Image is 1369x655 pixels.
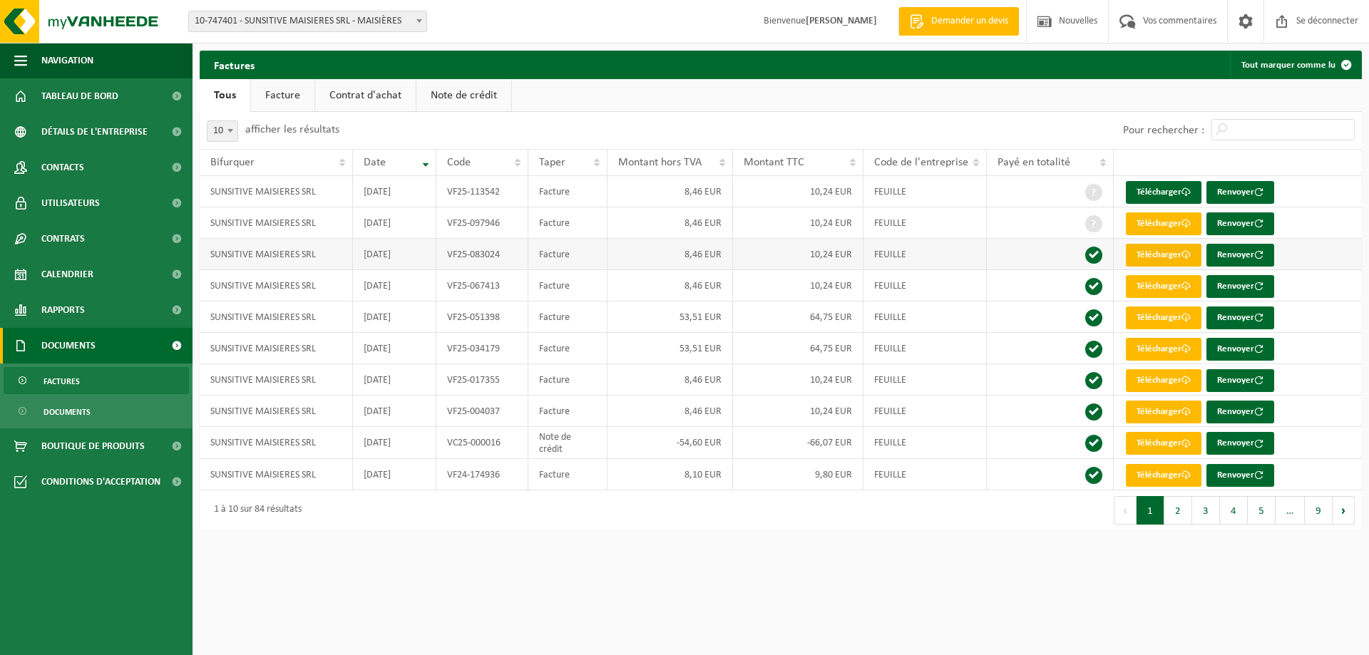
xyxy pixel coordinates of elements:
font: FEUILLE [874,187,906,197]
font: FEUILLE [874,249,906,260]
font: Renvoyer [1217,250,1254,259]
font: 3 [1203,506,1209,517]
font: Facture [539,470,570,480]
font: Renvoyer [1217,438,1254,448]
font: Télécharger [1137,438,1181,448]
font: 10,24 EUR [810,281,852,292]
font: Tous [214,90,236,101]
font: Rapports [41,305,85,316]
font: Télécharger [1137,282,1181,291]
a: Télécharger [1126,338,1201,361]
font: Montant hors TVA [618,157,702,168]
font: SUNSITIVE MAISIERES SRL [210,218,316,229]
a: Télécharger [1126,306,1201,329]
button: Renvoyer [1206,244,1274,267]
font: Facture [539,312,570,323]
font: Nouvelles [1059,16,1097,26]
font: [PERSON_NAME] [806,16,877,26]
font: [DATE] [364,187,391,197]
font: Navigation [41,56,93,66]
font: Contacts [41,163,84,173]
a: Télécharger [1126,212,1201,235]
font: Contrats [41,234,85,244]
font: 2 [1175,506,1181,517]
font: Calendrier [41,269,93,280]
font: VC25-000016 [447,438,501,448]
font: Documents [41,341,96,351]
font: Note de crédit [539,432,571,454]
font: 53,51 EUR [680,312,722,323]
font: Facture [539,375,570,386]
button: Renvoyer [1206,181,1274,204]
a: Demander un devis [898,7,1019,36]
font: 1 [1147,506,1153,517]
font: Taper [539,157,565,168]
font: Renvoyer [1217,313,1254,322]
font: Facture [539,406,570,417]
a: Télécharger [1126,244,1201,267]
button: Renvoyer [1206,275,1274,298]
font: Pour rechercher : [1123,125,1204,136]
font: 8,46 EUR [684,218,722,229]
span: 10-747401 - SUNSITIVE MAISIERES SRL - MAISIÈRES [188,11,427,32]
a: Télécharger [1126,432,1201,455]
font: Bienvenue [764,16,806,26]
font: Code de l'entreprise [874,157,968,168]
font: Télécharger [1137,376,1181,385]
font: Facture [539,249,570,260]
font: FEUILLE [874,218,906,229]
font: Conditions d'acceptation [41,477,160,488]
font: [DATE] [364,344,391,354]
button: Renvoyer [1206,338,1274,361]
font: Facture [539,218,570,229]
font: Facture [539,344,570,354]
font: Code [447,157,471,168]
font: SUNSITIVE MAISIERES SRL [210,281,316,292]
button: Renvoyer [1206,401,1274,423]
font: SUNSITIVE MAISIERES SRL [210,375,316,386]
font: Tableau de bord [41,91,118,102]
font: Bifurquer [210,157,255,168]
button: Renvoyer [1206,432,1274,455]
font: Vos commentaires [1143,16,1216,26]
a: Télécharger [1126,401,1201,423]
font: Facture [265,90,300,101]
font: 10,24 EUR [810,375,852,386]
font: … [1286,506,1293,517]
button: Tout marquer comme lu [1230,51,1360,79]
font: Tout marquer comme lu [1241,61,1335,70]
button: 5 [1248,496,1276,525]
font: SUNSITIVE MAISIERES SRL [210,470,316,480]
font: Renvoyer [1217,344,1254,354]
font: [DATE] [364,406,391,417]
font: 10,24 EUR [810,406,852,417]
font: VF25-083024 [447,249,500,260]
font: 10,24 EUR [810,187,852,197]
font: Demander un devis [931,16,1008,26]
a: Télécharger [1126,464,1201,487]
font: FEUILLE [874,312,906,323]
font: FEUILLE [874,470,906,480]
font: Détails de l'entreprise [41,127,148,138]
button: 4 [1220,496,1248,525]
font: Renvoyer [1217,219,1254,228]
font: 8,46 EUR [684,406,722,417]
font: 10 [213,125,223,136]
font: Facture [539,187,570,197]
font: Télécharger [1137,219,1181,228]
font: Renvoyer [1217,470,1254,480]
font: 10,24 EUR [810,218,852,229]
a: Télécharger [1126,181,1201,204]
font: SUNSITIVE MAISIERES SRL [210,406,316,417]
font: SUNSITIVE MAISIERES SRL [210,438,316,448]
font: Télécharger [1137,470,1181,480]
font: Montant TTC [744,157,804,168]
font: -66,07 EUR [807,438,852,448]
font: 8,46 EUR [684,249,722,260]
font: 9 [1316,506,1321,517]
span: 10 [207,121,237,141]
font: 8,10 EUR [684,470,722,480]
font: FEUILLE [874,438,906,448]
font: -54,60 EUR [677,438,722,448]
button: 9 [1305,496,1333,525]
